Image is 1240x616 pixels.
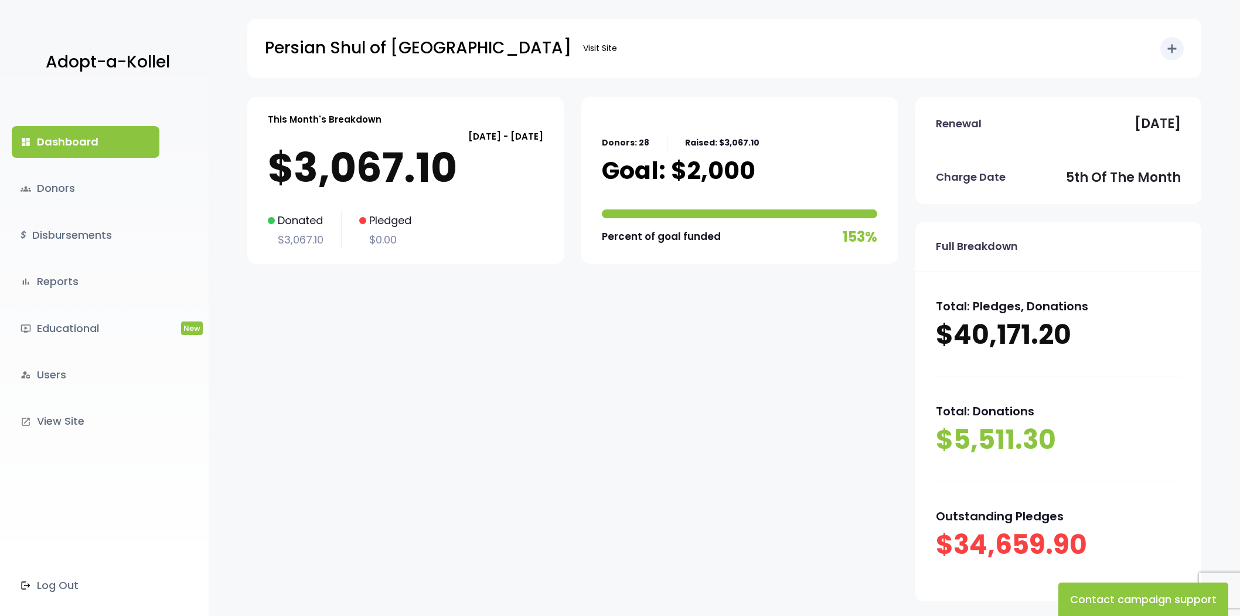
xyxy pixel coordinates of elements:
p: Charge Date [936,168,1006,187]
p: 153% [843,224,877,249]
span: groups [21,184,31,194]
p: $3,067.10 [268,144,543,191]
a: launchView Site [12,405,159,437]
button: add [1160,37,1184,60]
p: Persian Shul of [GEOGRAPHIC_DATA] [265,33,571,63]
p: Donors: 28 [602,136,649,150]
p: [DATE] - [DATE] [268,128,543,144]
p: Renewal [936,114,982,133]
p: Goal: $2,000 [602,156,755,185]
a: ondemand_videoEducationalNew [12,313,159,344]
button: Contact campaign support [1058,583,1228,616]
i: launch [21,417,31,427]
i: bar_chart [21,276,31,287]
a: Visit Site [577,37,623,60]
p: $34,659.90 [936,527,1181,563]
a: Adopt-a-Kollel [40,34,170,91]
p: $0.00 [359,231,411,249]
p: Donated [268,211,323,230]
a: groupsDonors [12,172,159,204]
p: Outstanding Pledges [936,506,1181,527]
p: Full Breakdown [936,237,1018,256]
i: $ [21,227,26,244]
i: add [1165,42,1179,56]
p: Total: Donations [936,401,1181,422]
p: $3,067.10 [268,231,323,249]
p: This Month's Breakdown [268,111,381,127]
i: manage_accounts [21,370,31,380]
p: $5,511.30 [936,422,1181,458]
p: $40,171.20 [936,317,1181,353]
p: Percent of goal funded [602,228,721,246]
p: Adopt-a-Kollel [46,48,170,77]
a: Log Out [12,570,159,601]
a: manage_accountsUsers [12,359,159,391]
p: [DATE] [1135,112,1181,136]
p: Total: Pledges, Donations [936,296,1181,317]
a: dashboardDashboard [12,126,159,158]
i: dashboard [21,137,31,147]
p: Raised: $3,067.10 [685,136,759,150]
p: 5th of the month [1066,166,1181,189]
p: Pledged [359,211,411,230]
a: bar_chartReports [12,266,159,297]
span: New [181,321,203,335]
i: ondemand_video [21,323,31,334]
a: $Disbursements [12,219,159,251]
